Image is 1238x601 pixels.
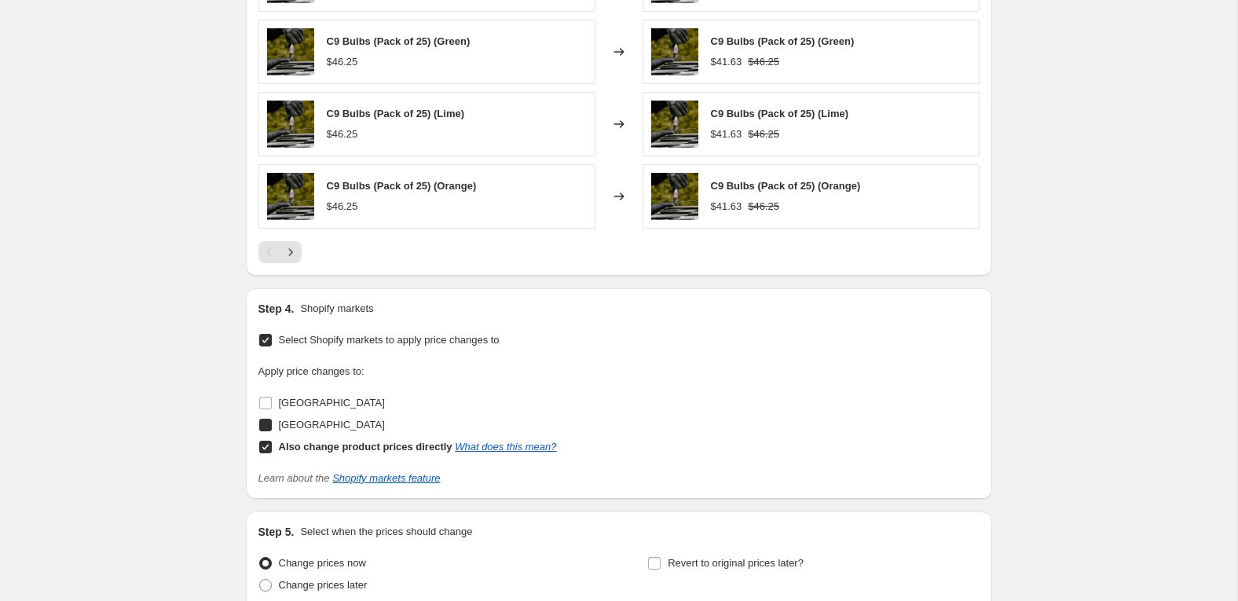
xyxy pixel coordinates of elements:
i: Learn about the [258,472,441,484]
span: Apply price changes to: [258,365,364,377]
a: What does this mean? [455,441,556,453]
nav: Pagination [258,241,302,263]
img: BSL-HOLIDAY_08A3231_80x.png [267,173,314,220]
strike: $46.25 [748,126,779,142]
img: BSL-HOLIDAY_08A3231_80x.png [267,28,314,75]
span: C9 Bulbs (Pack of 25) (Lime) [711,108,849,119]
button: Next [280,241,302,263]
div: $41.63 [711,126,742,142]
strike: $46.25 [748,54,779,70]
img: BSL-HOLIDAY_08A3231_80x.png [267,101,314,148]
img: BSL-HOLIDAY_08A3231_80x.png [651,28,698,75]
span: Select Shopify markets to apply price changes to [279,334,500,346]
b: Also change product prices directly [279,441,452,453]
div: $46.25 [327,54,358,70]
span: [GEOGRAPHIC_DATA] [279,419,385,431]
p: Shopify markets [300,301,373,317]
div: $46.25 [327,199,358,214]
h2: Step 5. [258,524,295,540]
span: C9 Bulbs (Pack of 25) (Orange) [711,180,861,192]
img: BSL-HOLIDAY_08A3231_80x.png [651,173,698,220]
span: C9 Bulbs (Pack of 25) (Lime) [327,108,465,119]
a: Shopify markets feature [332,472,440,484]
div: $41.63 [711,199,742,214]
p: Select when the prices should change [300,524,472,540]
span: Revert to original prices later? [668,557,804,569]
div: $46.25 [327,126,358,142]
span: Change prices now [279,557,366,569]
span: C9 Bulbs (Pack of 25) (Green) [711,35,855,47]
img: BSL-HOLIDAY_08A3231_80x.png [651,101,698,148]
span: C9 Bulbs (Pack of 25) (Green) [327,35,471,47]
h2: Step 4. [258,301,295,317]
span: C9 Bulbs (Pack of 25) (Orange) [327,180,477,192]
strike: $46.25 [748,199,779,214]
div: $41.63 [711,54,742,70]
span: Change prices later [279,579,368,591]
span: [GEOGRAPHIC_DATA] [279,397,385,409]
